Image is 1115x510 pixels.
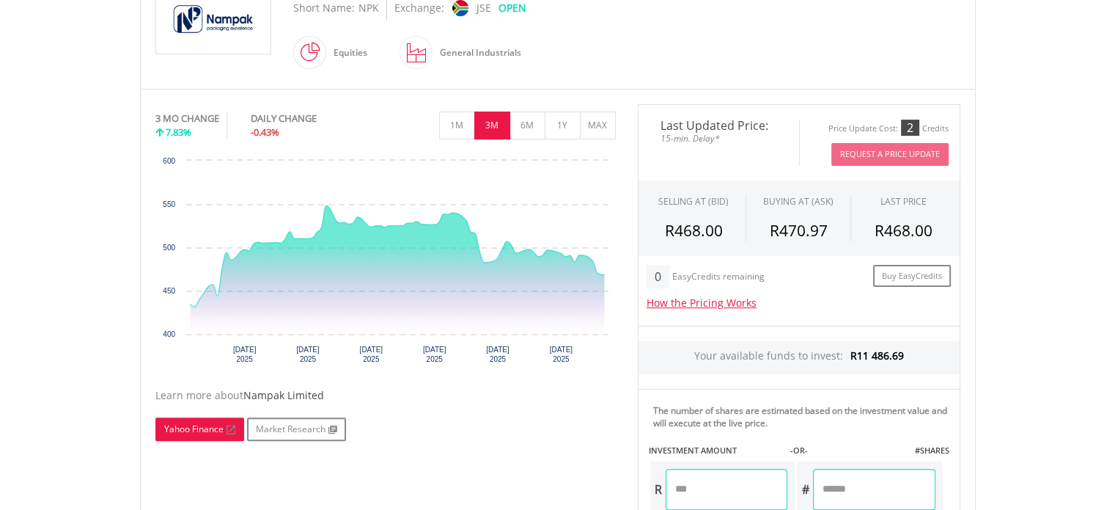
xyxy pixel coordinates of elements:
[359,346,383,363] text: [DATE] 2025
[922,123,949,134] div: Credits
[243,388,324,402] span: Nampak Limited
[875,220,932,241] span: R468.00
[914,445,949,456] label: #SHARES
[166,125,191,139] span: 7.83%
[251,112,366,125] div: DAILY CHANGE
[232,346,256,363] text: [DATE] 2025
[665,220,723,241] span: R468.00
[798,469,813,510] div: #
[422,346,446,363] text: [DATE] 2025
[486,346,509,363] text: [DATE] 2025
[769,220,827,241] span: R470.97
[650,131,788,145] span: 15-min. Delay*
[873,265,951,288] a: Buy EasyCredits
[545,112,581,139] button: 1Y
[647,296,757,310] a: How the Pricing Works
[880,195,927,208] div: LAST PRICE
[247,418,346,441] a: Market Research
[433,35,521,70] div: General Industrials
[653,404,954,429] div: The number of shares are estimated based on the investment value and will execute at the live price.
[163,200,175,208] text: 550
[163,157,175,165] text: 600
[650,120,788,131] span: Last Updated Price:
[580,112,616,139] button: MAX
[649,445,737,456] label: INVESTMENT AMOUNT
[509,112,545,139] button: 6M
[163,244,175,252] text: 500
[439,112,475,139] button: 1M
[650,469,666,510] div: R
[155,153,616,374] svg: Interactive chart
[763,195,834,208] span: BUYING AT (ASK)
[155,388,616,403] div: Learn more about
[155,112,219,125] div: 3 MO CHANGE
[163,330,175,338] text: 400
[326,35,367,70] div: Equities
[658,195,729,208] div: SELLING AT (BID)
[850,349,904,363] span: R11 486.69
[672,272,765,284] div: EasyCredits remaining
[155,418,244,441] a: Yahoo Finance
[831,143,949,166] button: Request A Price Update
[639,341,960,374] div: Your available funds to invest:
[549,346,573,363] text: [DATE] 2025
[901,120,919,136] div: 2
[790,445,807,456] label: -OR-
[474,112,510,139] button: 3M
[296,346,320,363] text: [DATE] 2025
[251,125,279,139] span: -0.43%
[163,287,175,295] text: 450
[828,123,898,134] div: Price Update Cost:
[155,153,616,374] div: Chart. Highcharts interactive chart.
[647,265,669,288] div: 0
